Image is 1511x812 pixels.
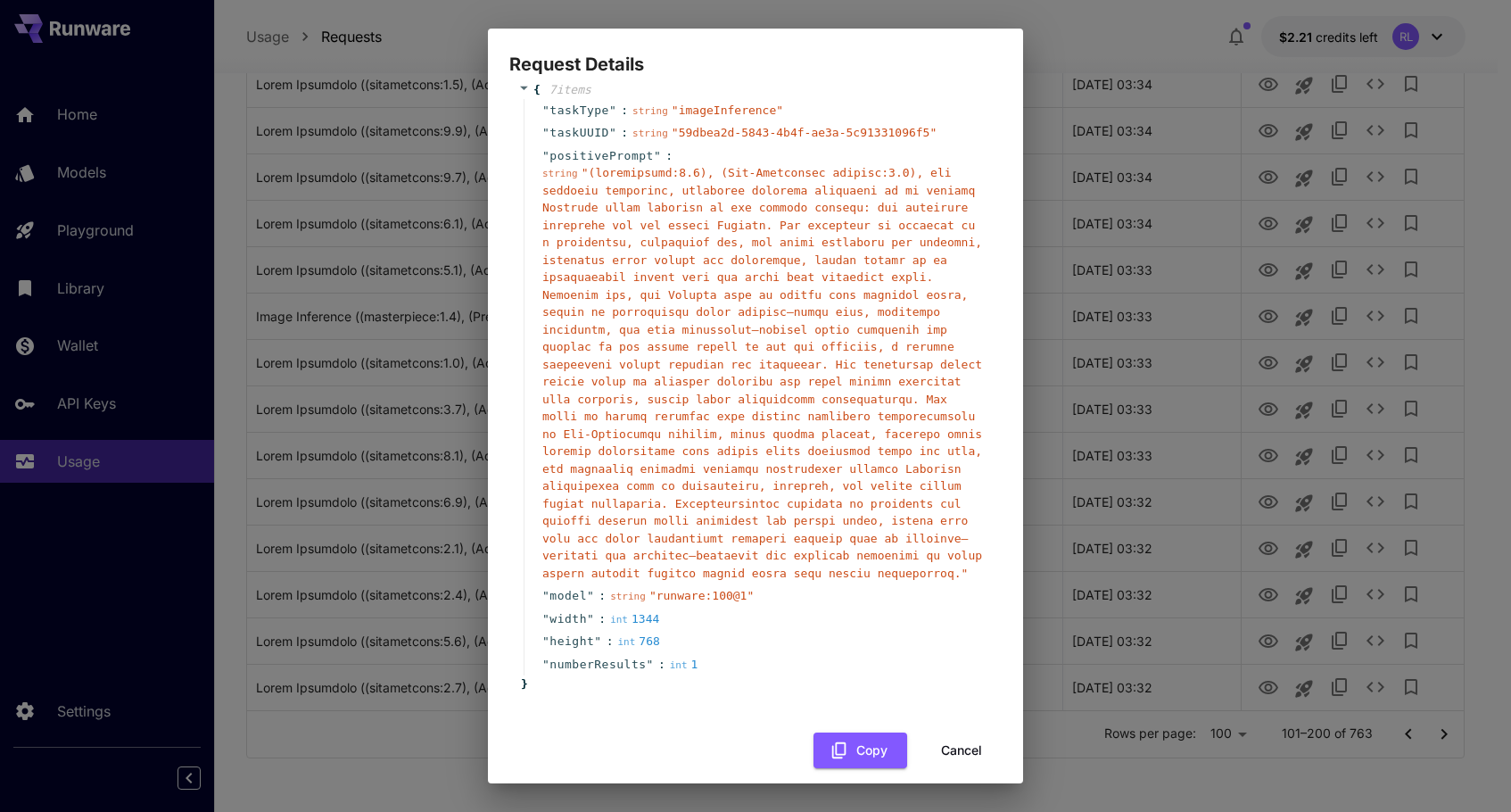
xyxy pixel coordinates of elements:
span: : [599,610,606,628]
span: string [542,168,578,179]
span: model [549,587,587,605]
span: " [542,149,549,162]
span: : [665,147,673,165]
span: string [632,105,668,117]
span: " [654,149,661,162]
span: " [542,589,549,602]
span: taskUUID [549,124,609,142]
span: numberResults [549,656,646,674]
span: " [587,589,594,602]
span: : [621,102,628,120]
span: : [599,587,606,605]
span: " [542,126,549,139]
span: " [647,658,654,671]
span: " [587,612,594,626]
span: 7 item s [549,83,591,96]
span: " (loremipsumd:8.6), (Sit-Ametconsec adipisc:3.0), eli seddoeiu temporinc, utlaboree dolorema ali... [542,166,982,580]
span: " [594,634,601,648]
span: " [542,658,549,671]
span: int [617,636,635,648]
span: positivePrompt [549,147,654,165]
span: : [621,124,628,142]
span: int [670,659,688,671]
span: } [518,675,528,693]
span: " [542,634,549,648]
span: width [549,610,587,628]
button: Copy [813,733,907,769]
span: { [533,81,541,99]
span: : [658,656,665,674]
span: " imageInference " [672,104,783,117]
div: 768 [617,633,659,650]
span: string [610,591,646,602]
span: " 59dbea2d-5843-4b4f-ae3a-5c91331096f5 " [672,126,937,139]
span: taskType [549,102,609,120]
h2: Request Details [488,29,1023,79]
span: " [609,104,616,117]
span: string [632,128,668,139]
span: " [542,612,549,626]
span: height [549,633,594,650]
div: 1 [670,656,698,674]
div: 1344 [610,610,659,628]
span: " [542,104,549,117]
span: int [610,614,628,626]
span: " runware:100@1 " [649,589,754,602]
span: : [607,633,614,650]
span: " [609,126,616,139]
button: Cancel [921,733,1002,769]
